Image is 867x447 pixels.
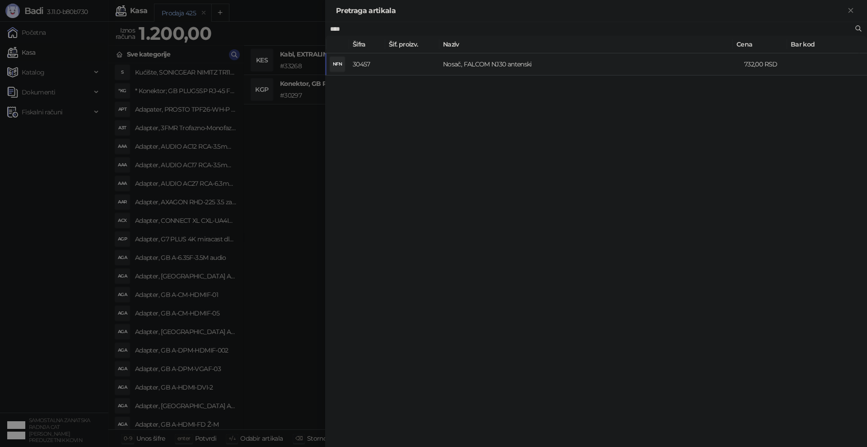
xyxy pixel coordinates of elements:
[385,36,439,53] th: Šif. proizv.
[733,36,787,53] th: Cena
[336,5,845,16] div: Pretraga artikala
[845,5,856,16] button: Zatvori
[439,53,741,75] td: Nosač, FALCOM NJ30 antenski
[741,53,795,75] td: 732,00 RSD
[349,36,385,53] th: Šifra
[787,36,859,53] th: Bar kod
[330,57,345,71] div: NFN
[439,36,733,53] th: Naziv
[349,53,385,75] td: 30457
